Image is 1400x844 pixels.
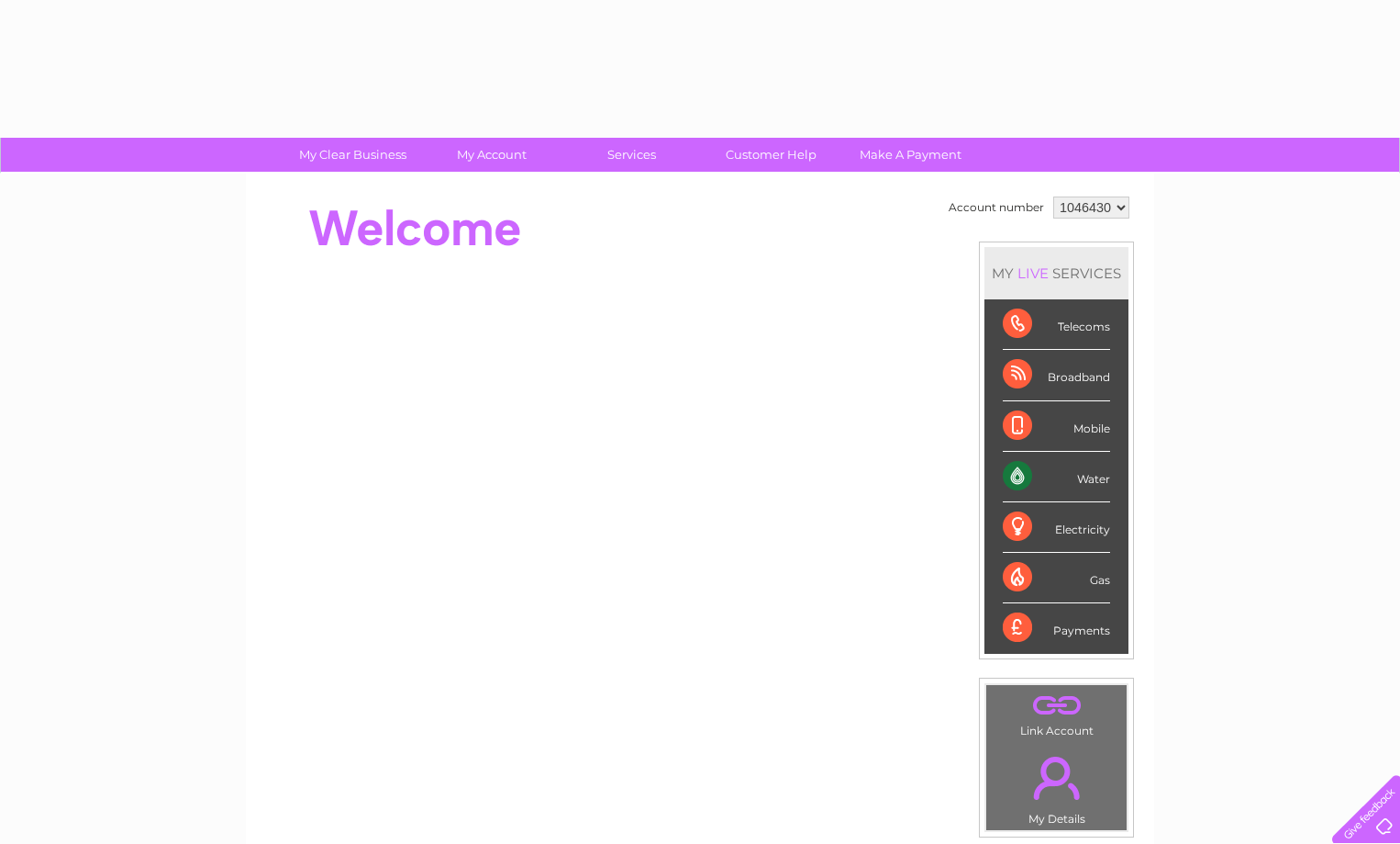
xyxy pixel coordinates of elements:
[556,138,707,172] a: Services
[1003,553,1110,603] div: Gas
[985,741,1128,831] td: My Details
[835,138,986,172] a: Make A Payment
[991,746,1122,810] a: .
[991,690,1122,722] a: .
[984,247,1128,299] div: MY SERVICES
[1003,401,1110,452] div: Mobile
[695,138,847,172] a: Customer Help
[1003,603,1110,653] div: Payments
[1014,264,1052,282] div: LIVE
[277,138,428,172] a: My Clear Business
[985,684,1128,742] td: Link Account
[1003,502,1110,553] div: Electricity
[1003,350,1110,400] div: Broadband
[944,192,1049,223] td: Account number
[1003,299,1110,350] div: Telecoms
[417,138,568,172] a: My Account
[1003,452,1110,502] div: Water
